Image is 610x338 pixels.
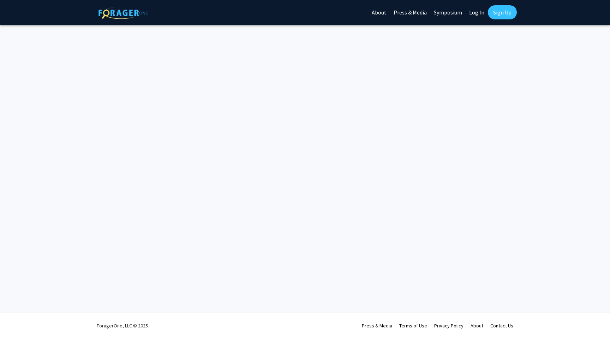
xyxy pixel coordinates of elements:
a: Press & Media [362,322,392,329]
a: About [471,322,483,329]
a: Terms of Use [399,322,427,329]
a: Sign Up [488,5,517,19]
div: ForagerOne, LLC © 2025 [97,313,148,338]
a: Contact Us [490,322,513,329]
img: ForagerOne Logo [98,7,148,19]
a: Privacy Policy [434,322,464,329]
